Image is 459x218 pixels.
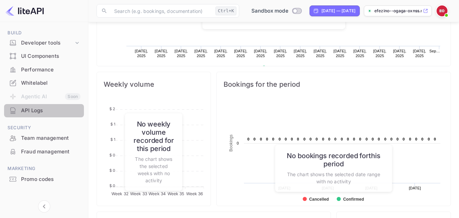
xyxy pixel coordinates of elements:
[109,153,115,157] tspan: $ 0
[309,197,329,202] text: Cancelled
[21,52,81,60] div: UI Components
[373,49,387,58] text: [DATE], 2025
[4,29,84,37] span: Build
[5,5,44,16] img: LiteAPI logo
[21,134,81,142] div: Team management
[132,155,176,184] p: The chart shows the selected weeks with no activity
[409,186,421,190] text: [DATE]
[437,5,447,16] img: Efezino Ogaga
[111,191,128,196] tspan: Week 32
[21,66,81,74] div: Performance
[4,132,84,145] div: Team management
[316,137,318,141] text: 0
[409,137,411,141] text: 0
[268,66,286,70] text: Revenue
[247,137,249,141] text: 0
[21,148,81,156] div: Fraud management
[297,137,299,141] text: 0
[334,49,347,58] text: [DATE], 2025
[4,104,84,117] a: API Logs
[215,6,236,15] div: Ctrl+K
[130,191,147,196] tspan: Week 33
[303,137,305,141] text: 0
[343,197,364,202] text: Confirmed
[347,137,349,141] text: 0
[167,191,184,196] tspan: Week 35
[266,137,268,141] text: 0
[148,191,166,196] tspan: Week 34
[132,120,176,153] h6: No weekly volume recorded for this period
[341,137,343,141] text: 0
[4,124,84,132] span: Security
[294,49,307,58] text: [DATE], 2025
[224,79,444,90] span: Bookings for the period
[334,137,336,141] text: 0
[4,132,84,144] a: Team management
[21,39,74,47] div: Developer tools
[434,137,436,141] text: 0
[4,145,84,158] a: Fraud management
[272,137,274,141] text: 0
[310,137,312,141] text: 0
[254,49,267,58] text: [DATE], 2025
[260,137,262,141] text: 0
[413,49,426,58] text: [DATE], 2025
[421,137,423,141] text: 0
[4,173,84,185] a: Promo codes
[109,106,115,111] tspan: $ 2
[155,49,168,58] text: [DATE], 2025
[390,137,392,141] text: 0
[110,137,115,142] tspan: $ 1
[104,79,204,90] span: Weekly volume
[110,122,115,127] tspan: $ 1
[21,175,81,183] div: Promo codes
[194,49,208,58] text: [DATE], 2025
[186,191,203,196] tspan: Week 36
[393,49,406,58] text: [DATE], 2025
[415,137,417,141] text: 0
[175,49,188,58] text: [DATE], 2025
[403,137,405,141] text: 0
[378,137,380,141] text: 0
[109,183,115,188] tspan: $ 0
[359,137,361,141] text: 0
[366,137,368,141] text: 0
[374,8,422,14] p: efezino--ogaga-oxnss.n...
[4,77,84,89] a: Whitelabel
[237,141,239,145] text: 0
[214,49,228,58] text: [DATE], 2025
[21,107,81,115] div: API Logs
[328,137,330,141] text: 0
[4,37,84,49] div: Developer tools
[429,49,440,53] text: Sep…
[109,168,115,173] tspan: $ 0
[253,137,255,141] text: 0
[4,50,84,62] a: UI Components
[4,63,84,76] a: Performance
[4,50,84,63] div: UI Components
[314,49,327,58] text: [DATE], 2025
[229,134,233,152] text: Bookings
[135,49,148,58] text: [DATE], 2025
[353,137,355,141] text: 0
[274,49,287,58] text: [DATE], 2025
[282,152,385,168] h6: No bookings recorded for this period
[4,165,84,172] span: Marketing
[234,49,247,58] text: [DATE], 2025
[38,200,50,213] button: Collapse navigation
[396,137,399,141] text: 0
[321,8,355,14] div: [DATE] — [DATE]
[282,171,385,185] p: The chart shows the selected date range with no activity
[372,137,374,141] text: 0
[428,137,430,141] text: 0
[384,137,386,141] text: 0
[322,137,324,141] text: 0
[110,4,213,18] input: Search (e.g. bookings, documentation)
[21,79,81,87] div: Whitelabel
[353,49,367,58] text: [DATE], 2025
[291,137,293,141] text: 0
[279,137,281,141] text: 0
